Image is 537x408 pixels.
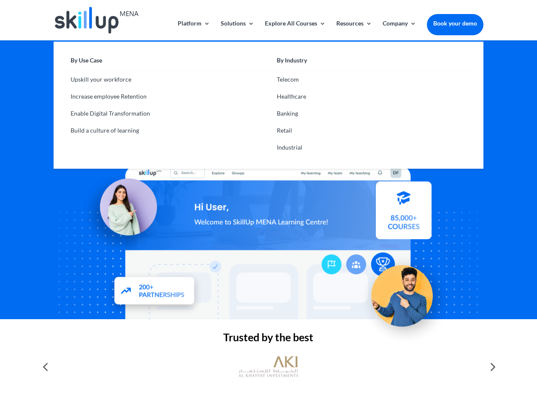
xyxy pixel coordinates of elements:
[268,88,474,105] a: Healthcare
[62,71,268,88] a: Upskill your workforce
[376,185,432,243] img: Courses library - SkillUp MENA
[427,14,483,33] a: Book your demo
[336,20,372,40] a: Resources
[178,20,210,40] a: Platform
[359,247,453,342] img: Upskill your workforce - SkillUp
[383,20,416,40] a: Company
[395,316,537,408] iframe: Chat Widget
[54,332,483,347] h2: Trusted by the best
[62,105,268,122] a: Enable Digital Transformation
[55,7,138,34] img: Skillup Mena
[268,139,474,156] a: Industrial
[239,352,298,382] img: al khayyat investments logo
[265,20,326,40] a: Explore All Courses
[105,269,204,315] img: Partners - SkillUp Mena
[221,20,254,40] a: Solutions
[268,105,474,122] a: Banking
[62,88,268,105] a: Increase employee Retention
[268,71,474,88] a: Telecom
[80,169,165,255] img: Learning Management Solution - SkillUp
[268,122,474,139] a: Retail
[62,54,268,71] a: By Use Case
[268,54,474,71] a: By Industry
[62,122,268,139] a: Build a culture of learning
